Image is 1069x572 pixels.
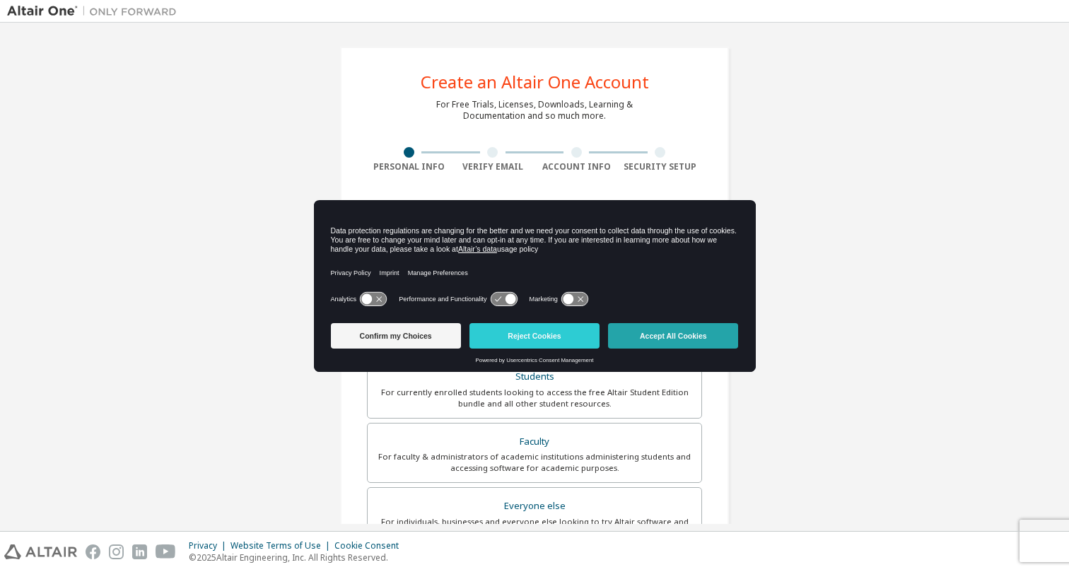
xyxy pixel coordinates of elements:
img: instagram.svg [109,544,124,559]
div: For individuals, businesses and everyone else looking to try Altair software and explore our prod... [376,516,693,539]
div: For faculty & administrators of academic institutions administering students and accessing softwa... [376,451,693,474]
div: Verify Email [451,161,535,173]
div: Personal Info [367,161,451,173]
div: Security Setup [619,161,703,173]
div: Students [376,367,693,387]
img: linkedin.svg [132,544,147,559]
p: © 2025 Altair Engineering, Inc. All Rights Reserved. [189,551,407,564]
img: Altair One [7,4,184,18]
div: Account Info [534,161,619,173]
div: Website Terms of Use [230,540,334,551]
div: Privacy [189,540,230,551]
img: altair_logo.svg [4,544,77,559]
div: For currently enrolled students looking to access the free Altair Student Edition bundle and all ... [376,387,693,409]
div: Everyone else [376,496,693,516]
div: Create an Altair One Account [421,74,649,91]
div: Faculty [376,432,693,452]
img: facebook.svg [86,544,100,559]
div: For Free Trials, Licenses, Downloads, Learning & Documentation and so much more. [436,99,633,122]
div: Cookie Consent [334,540,407,551]
img: youtube.svg [156,544,176,559]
